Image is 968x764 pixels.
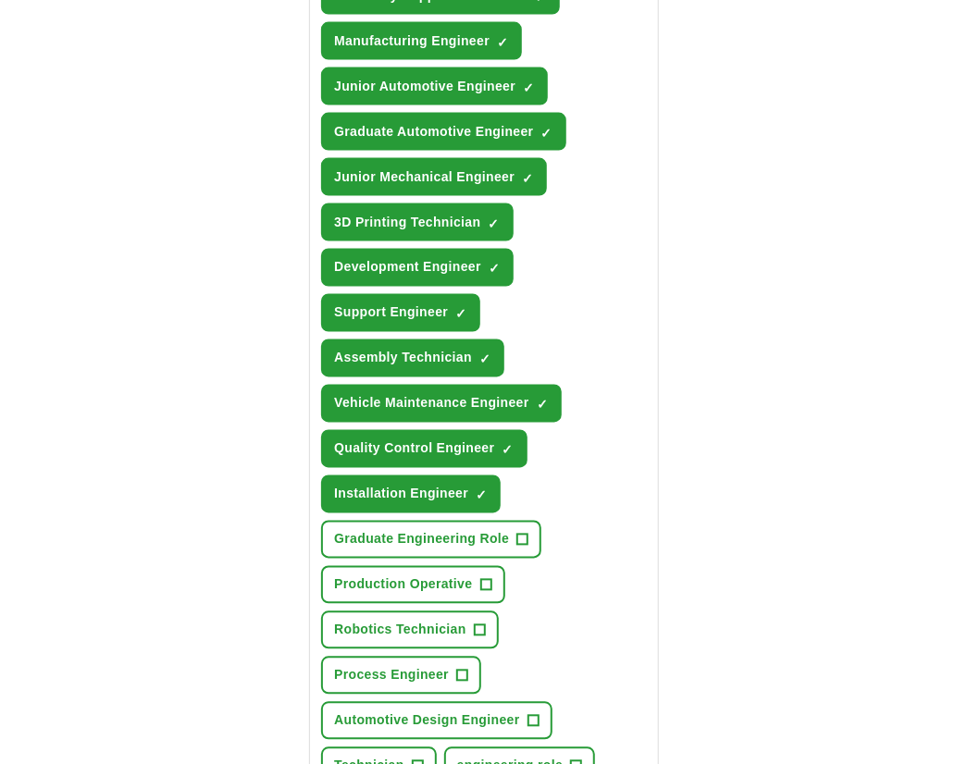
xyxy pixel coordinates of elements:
[489,262,500,277] span: ✓
[321,475,501,513] button: Installation Engineer✓
[476,488,487,503] span: ✓
[321,203,513,241] button: 3D Printing Technician✓
[334,575,472,595] span: Production Operative
[334,31,490,51] span: Manufacturing Engineer
[522,171,533,186] span: ✓
[334,485,468,504] span: Installation Engineer
[334,167,515,187] span: Junior Mechanical Engineer
[321,294,480,332] button: Support Engineer✓
[334,711,519,731] span: Automotive Design Engineer
[321,339,504,377] button: Assembly Technician✓
[541,126,552,141] span: ✓
[523,80,534,95] span: ✓
[334,122,533,142] span: Graduate Automotive Engineer
[503,443,514,458] span: ✓
[334,349,472,368] span: Assembly Technician
[489,216,500,231] span: ✓
[321,702,552,740] button: Automotive Design Engineer
[321,611,499,649] button: Robotics Technician
[321,657,481,695] button: Process Engineer
[334,394,529,413] span: Vehicle Maintenance Engineer
[321,249,514,287] button: Development Engineer✓
[321,158,547,196] button: Junior Mechanical Engineer✓
[537,398,548,413] span: ✓
[334,258,481,277] span: Development Engineer
[321,430,527,468] button: Quality Control Engineer✓
[321,385,562,423] button: Vehicle Maintenance Engineer✓
[497,35,508,50] span: ✓
[321,113,565,151] button: Graduate Automotive Engineer✓
[321,521,541,559] button: Graduate Engineering Role
[334,303,448,323] span: Support Engineer
[321,68,548,105] button: Junior Automotive Engineer✓
[334,439,494,459] span: Quality Control Engineer
[334,666,449,685] span: Process Engineer
[334,77,515,96] span: Junior Automotive Engineer
[455,307,466,322] span: ✓
[321,22,522,60] button: Manufacturing Engineer✓
[334,621,466,640] span: Robotics Technician
[334,213,480,232] span: 3D Printing Technician
[321,566,504,604] button: Production Operative
[334,530,509,549] span: Graduate Engineering Role
[479,352,490,367] span: ✓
